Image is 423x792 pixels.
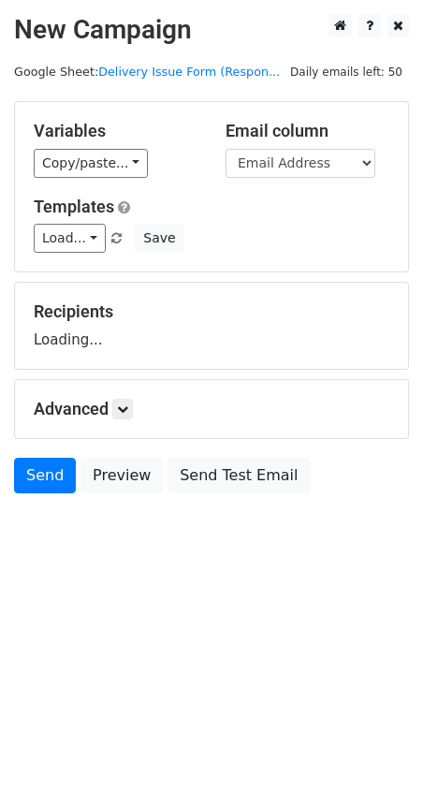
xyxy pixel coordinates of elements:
a: Load... [34,224,106,253]
a: Copy/paste... [34,149,148,178]
h5: Recipients [34,301,389,322]
a: Templates [34,197,114,216]
span: Daily emails left: 50 [284,62,409,82]
small: Google Sheet: [14,65,280,79]
a: Send [14,458,76,493]
h5: Email column [226,121,389,141]
h5: Advanced [34,399,389,419]
a: Preview [80,458,163,493]
h5: Variables [34,121,197,141]
div: Loading... [34,301,389,350]
a: Daily emails left: 50 [284,65,409,79]
a: Send Test Email [168,458,310,493]
a: Delivery Issue Form (Respon... [98,65,280,79]
h2: New Campaign [14,14,409,46]
button: Save [135,224,183,253]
